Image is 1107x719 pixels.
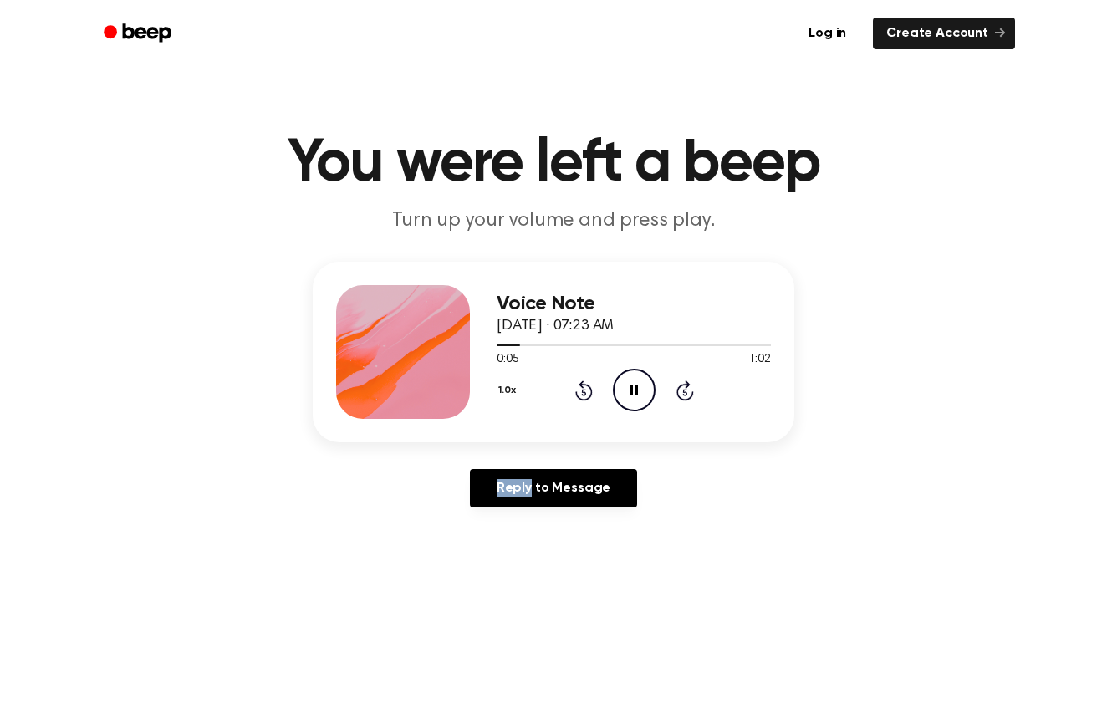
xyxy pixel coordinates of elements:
[470,469,637,507] a: Reply to Message
[232,207,875,235] p: Turn up your volume and press play.
[497,319,614,334] span: [DATE] · 07:23 AM
[497,351,518,369] span: 0:05
[749,351,771,369] span: 1:02
[125,134,982,194] h1: You were left a beep
[792,14,863,53] a: Log in
[497,376,522,405] button: 1.0x
[873,18,1015,49] a: Create Account
[497,293,771,315] h3: Voice Note
[92,18,186,50] a: Beep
